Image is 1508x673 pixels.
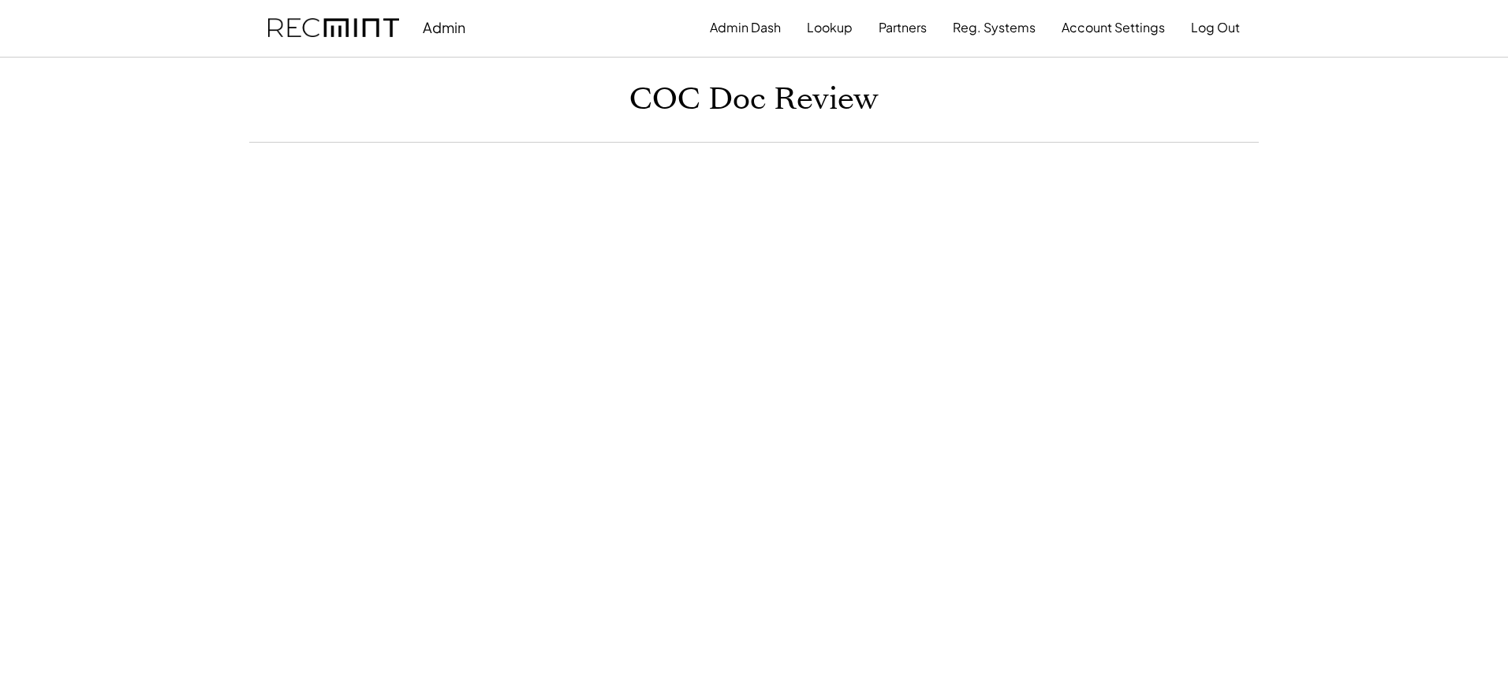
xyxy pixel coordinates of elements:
button: Partners [879,12,927,43]
button: Log Out [1191,12,1240,43]
h1: COC Doc Review [629,81,879,118]
button: Reg. Systems [953,12,1036,43]
img: recmint-logotype%403x.png [268,18,399,38]
div: Admin [423,18,465,36]
button: Admin Dash [710,12,781,43]
button: Lookup [807,12,853,43]
button: Account Settings [1062,12,1165,43]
